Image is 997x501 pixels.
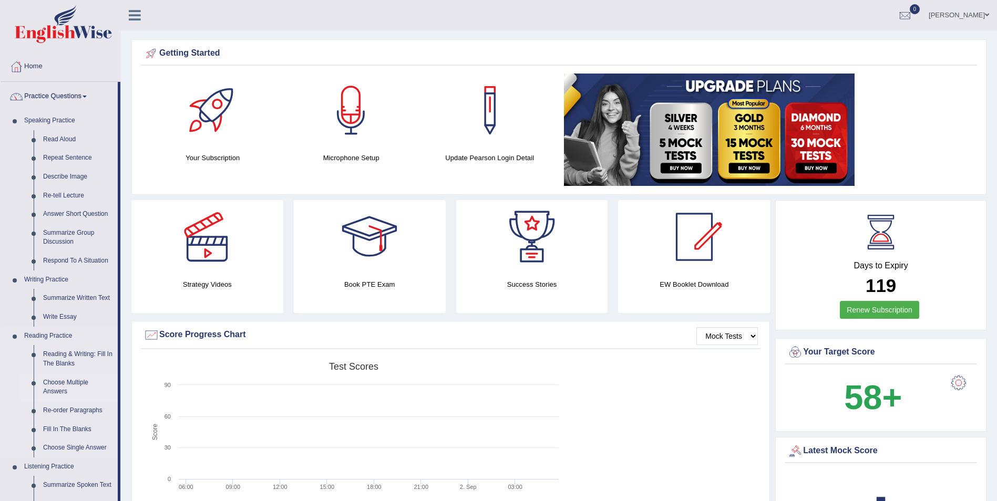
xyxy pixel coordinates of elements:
text: 12:00 [273,484,287,490]
text: 06:00 [179,484,193,490]
text: 03:00 [508,484,522,490]
a: Answer Short Question [38,205,118,224]
div: Getting Started [143,46,974,61]
h4: Success Stories [456,279,608,290]
div: Your Target Score [787,345,974,360]
a: Re-order Paragraphs [38,401,118,420]
a: Read Aloud [38,130,118,149]
a: Renew Subscription [840,301,919,319]
div: Score Progress Chart [143,327,758,343]
text: 21:00 [414,484,429,490]
a: Writing Practice [19,270,118,289]
text: 15:00 [320,484,335,490]
text: 30 [165,444,171,451]
text: 18:00 [367,484,382,490]
a: Write Essay [38,308,118,327]
a: Listening Practice [19,457,118,476]
a: Re-tell Lecture [38,186,118,205]
b: 119 [866,275,896,296]
div: Latest Mock Score [787,443,974,459]
a: Choose Multiple Answers [38,373,118,401]
a: Summarize Spoken Text [38,476,118,495]
h4: Strategy Videos [131,279,283,290]
a: Speaking Practice [19,111,118,130]
span: 0 [910,4,920,14]
text: 60 [165,413,171,420]
img: small5.jpg [564,74,855,186]
a: Practice Questions [1,82,118,108]
a: Describe Image [38,168,118,186]
b: 58+ [844,378,902,416]
a: Reading & Writing: Fill In The Blanks [38,345,118,373]
a: Summarize Written Text [38,289,118,308]
h4: Update Pearson Login Detail [426,152,553,163]
a: Fill In The Blanks [38,420,118,439]
a: Respond To A Situation [38,252,118,270]
tspan: Test scores [329,361,378,372]
text: 0 [168,476,171,482]
a: Home [1,52,120,78]
h4: Book PTE Exam [294,279,446,290]
tspan: Score [151,424,159,441]
a: Summarize Group Discussion [38,224,118,252]
a: Repeat Sentence [38,149,118,168]
h4: EW Booklet Download [618,279,770,290]
h4: Days to Expiry [787,261,974,270]
h4: Your Subscription [149,152,276,163]
text: 90 [165,382,171,388]
a: Reading Practice [19,327,118,346]
text: 09:00 [226,484,241,490]
h4: Microphone Setup [287,152,415,163]
tspan: 2. Sep [460,484,477,490]
a: Choose Single Answer [38,439,118,457]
